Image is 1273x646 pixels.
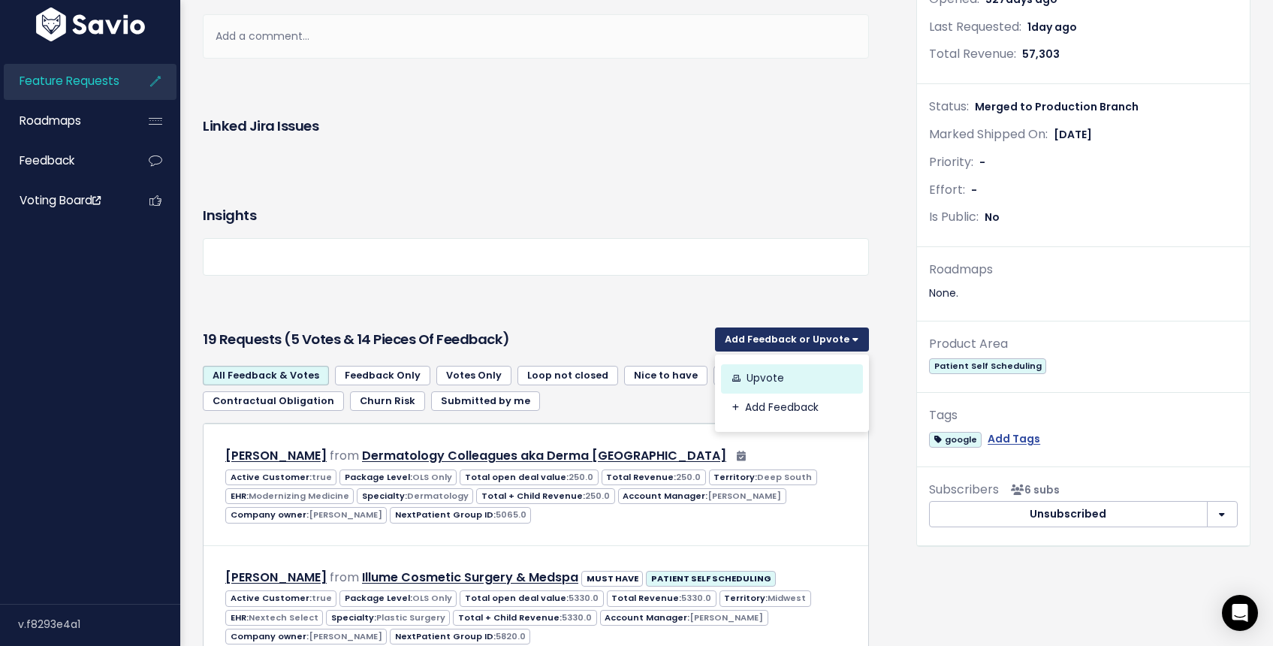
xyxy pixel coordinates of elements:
[339,469,457,485] span: Package Level:
[624,366,707,385] a: Nice to have
[390,629,530,644] span: NextPatient Group ID:
[681,592,711,604] span: 5330.0
[203,14,869,59] div: Add a comment...
[249,490,349,502] span: Modernizing Medicine
[979,155,985,170] span: -
[357,488,473,504] span: Specialty:
[929,125,1048,143] span: Marked Shipped On:
[721,393,863,422] a: Add Feedback
[350,391,425,411] a: Churn Risk
[312,592,332,604] span: true
[312,471,332,483] span: true
[362,447,726,464] a: Dermatology Colleagues aka Derma [GEOGRAPHIC_DATA]
[453,610,596,626] span: Total + Child Revenue:
[225,610,323,626] span: EHR:
[929,259,1238,281] div: Roadmaps
[330,447,359,464] span: from
[4,64,125,98] a: Feature Requests
[929,358,1046,374] span: Patient Self Scheduling
[376,611,445,623] span: Plastic Surgery
[929,405,1238,427] div: Tags
[412,471,452,483] span: OLS Only
[719,590,811,606] span: Territory:
[412,592,452,604] span: OLS Only
[607,590,716,606] span: Total Revenue:
[585,490,610,502] span: 250.0
[390,507,531,523] span: NextPatient Group ID:
[20,113,81,128] span: Roadmaps
[975,99,1139,114] span: Merged to Production Branch
[1005,482,1060,497] span: <p><strong>Subscribers</strong><br><br> - Jackie Hsu<br> - Gabriella Smith<br> - Cory Hoover<br> ...
[929,501,1208,528] button: Unsubscribed
[476,488,614,504] span: Total + Child Revenue:
[602,469,706,485] span: Total Revenue:
[929,153,973,171] span: Priority:
[20,192,101,208] span: Voting Board
[757,471,812,483] span: Deep South
[715,328,869,352] button: Add Feedback or Upvote
[225,629,387,644] span: Company owner:
[929,98,969,115] span: Status:
[1022,47,1060,62] span: 57,303
[496,509,526,521] span: 5065.0
[309,630,382,642] span: [PERSON_NAME]
[569,471,593,483] span: 250.0
[985,210,1000,225] span: No
[18,605,180,644] div: v.f8293e4a1
[20,152,74,168] span: Feedback
[929,432,982,448] span: google
[32,8,149,41] img: logo-white.9d6f32f41409.svg
[460,469,598,485] span: Total open deal value:
[339,590,457,606] span: Package Level:
[326,610,450,626] span: Specialty:
[203,329,709,350] h3: 19 Requests (5 Votes & 14 pieces of Feedback)
[496,630,526,642] span: 5820.0
[929,481,999,498] span: Subscribers
[929,45,1016,62] span: Total Revenue:
[20,73,119,89] span: Feature Requests
[431,391,540,411] a: Submitted by me
[587,572,638,584] strong: MUST HAVE
[1031,20,1077,35] span: day ago
[929,334,1238,355] div: Product Area
[203,391,344,411] a: Contractual Obligation
[709,469,817,485] span: Territory:
[203,116,318,137] h3: Linked Jira issues
[225,590,336,606] span: Active Customer:
[335,366,430,385] a: Feedback Only
[330,569,359,586] span: from
[249,611,318,623] span: Nextech Select
[1027,20,1077,35] span: 1
[203,205,256,226] h3: Insights
[929,18,1021,35] span: Last Requested:
[929,430,982,448] a: google
[362,569,578,586] a: Illume Cosmetic Surgery & Medspa
[225,469,336,485] span: Active Customer:
[929,284,1238,303] div: None.
[203,366,329,385] a: All Feedback & Votes
[436,366,511,385] a: Votes Only
[651,572,771,584] strong: PATIENT SELF SCHEDULING
[689,611,763,623] span: [PERSON_NAME]
[4,183,125,218] a: Voting Board
[600,610,768,626] span: Account Manager:
[309,509,382,521] span: [PERSON_NAME]
[562,611,592,623] span: 5330.0
[676,471,701,483] span: 250.0
[517,366,618,385] a: Loop not closed
[971,183,977,198] span: -
[1222,595,1258,631] div: Open Intercom Messenger
[4,104,125,138] a: Roadmaps
[225,447,327,464] a: [PERSON_NAME]
[707,490,781,502] span: [PERSON_NAME]
[618,488,786,504] span: Account Manager:
[713,366,786,385] a: Must have
[1054,127,1092,142] span: [DATE]
[768,592,806,604] span: Midwest
[460,590,603,606] span: Total open deal value:
[407,490,469,502] span: Dermatology
[988,430,1040,448] a: Add Tags
[225,569,327,586] a: [PERSON_NAME]
[569,592,599,604] span: 5330.0
[4,143,125,178] a: Feedback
